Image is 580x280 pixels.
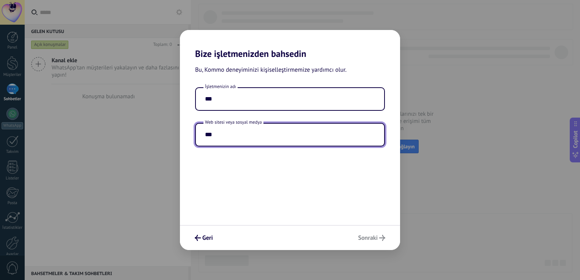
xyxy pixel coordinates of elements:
span: İşletmenizin adı [203,83,238,90]
h2: Bize işletmenizden bahsedin [180,30,400,59]
button: Geri [191,231,216,244]
span: Web sitesi veya sosyal medya [203,119,263,126]
span: Geri [202,235,213,241]
span: Bu, Kommo deneyiminizi kişiselleştirmemize yardımcı olur. [195,65,347,75]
